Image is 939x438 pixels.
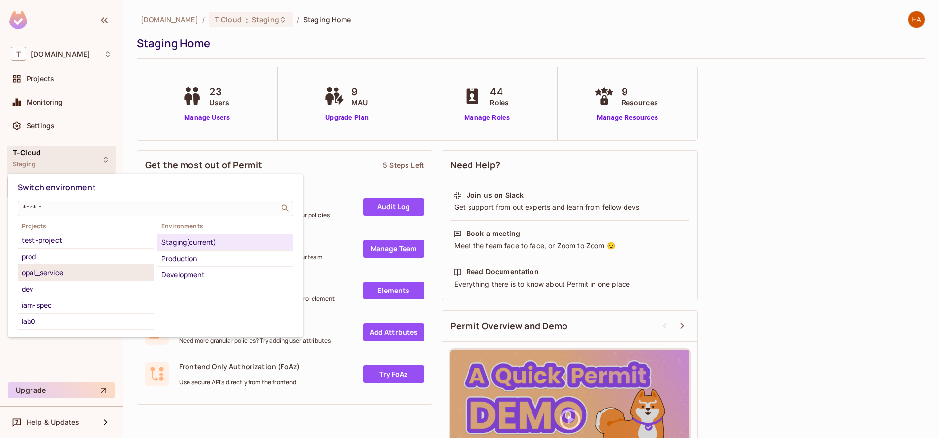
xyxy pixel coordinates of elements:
span: Projects [18,222,154,230]
div: MCP DEV [22,332,150,344]
div: test-project [22,234,150,246]
div: prod [22,251,150,263]
div: Staging (current) [161,236,289,248]
div: opal_service [22,267,150,279]
div: Production [161,253,289,264]
span: Environments [157,222,293,230]
div: lab0 [22,316,150,327]
div: Development [161,269,289,281]
span: Switch environment [18,182,96,193]
div: dev [22,283,150,295]
div: iam-spec [22,299,150,311]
